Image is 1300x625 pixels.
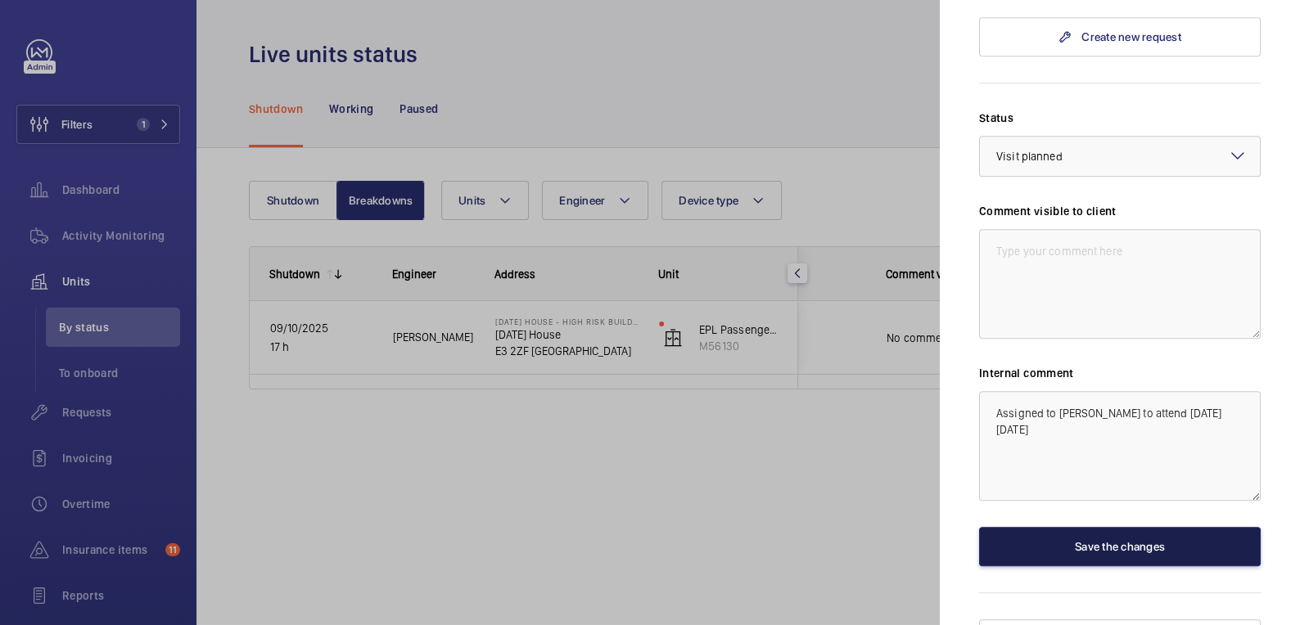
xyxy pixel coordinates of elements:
button: Save the changes [979,527,1261,566]
label: Internal comment [979,365,1261,381]
label: Status [979,110,1261,126]
label: Comment visible to client [979,203,1261,219]
span: Visit planned [996,150,1063,163]
a: Create new request [979,17,1261,56]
